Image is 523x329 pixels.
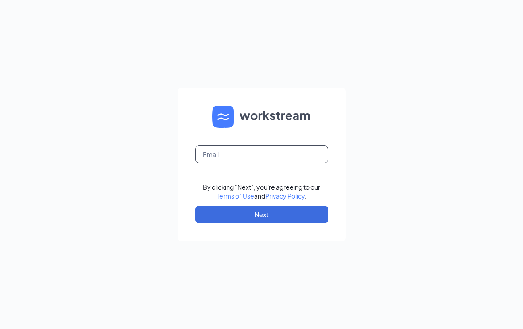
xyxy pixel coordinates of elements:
a: Privacy Policy [265,192,305,200]
div: By clicking "Next", you're agreeing to our and . [203,183,320,200]
a: Terms of Use [217,192,254,200]
input: Email [195,145,328,163]
img: WS logo and Workstream text [212,106,311,128]
button: Next [195,206,328,223]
